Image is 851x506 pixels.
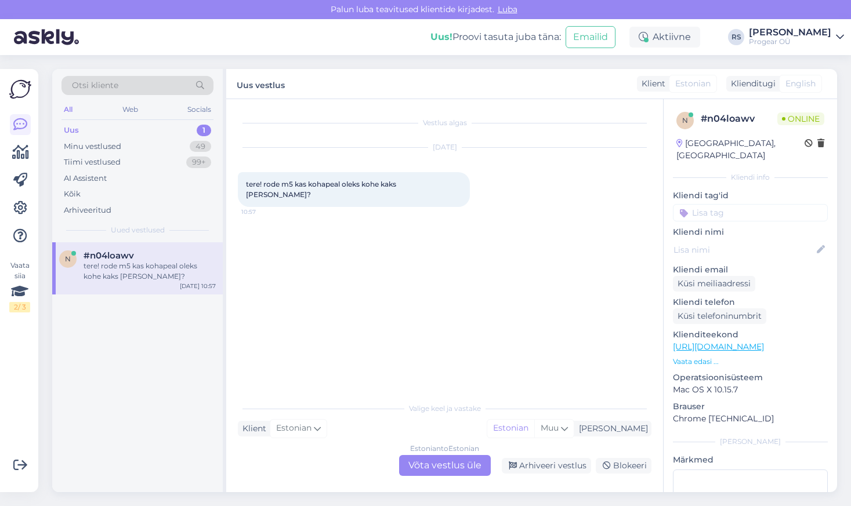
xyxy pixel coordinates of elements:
[673,204,828,221] input: Lisa tag
[673,413,828,425] p: Chrome [TECHNICAL_ID]
[502,458,591,474] div: Arhiveeri vestlus
[399,455,491,476] div: Võta vestlus üle
[673,226,828,238] p: Kliendi nimi
[65,254,71,263] span: n
[777,112,824,125] span: Online
[673,190,828,202] p: Kliendi tag'id
[186,156,211,168] div: 99+
[64,173,107,184] div: AI Assistent
[574,423,648,435] div: [PERSON_NAME]
[785,78,816,90] span: English
[64,156,121,168] div: Tiimi vestlused
[185,102,213,117] div: Socials
[541,423,559,433] span: Muu
[238,423,266,435] div: Klient
[673,454,828,466] p: Märkmed
[673,172,828,183] div: Kliendi info
[637,78,665,90] div: Klient
[673,264,828,276] p: Kliendi email
[682,116,688,125] span: n
[430,31,452,42] b: Uus!
[673,243,814,256] input: Lisa nimi
[238,403,651,414] div: Valige keel ja vastake
[111,225,165,235] span: Uued vestlused
[64,141,121,152] div: Minu vestlused
[180,282,216,290] div: [DATE] 10:57
[9,260,30,312] div: Vaata siia
[61,102,75,117] div: All
[246,180,398,199] span: tere! rode m5 kas kohapeal oleks kohe kaks [PERSON_NAME]?
[72,79,118,92] span: Otsi kliente
[190,141,211,152] div: 49
[410,443,479,454] div: Estonian to Estonian
[673,372,828,384] p: Operatsioonisüsteem
[673,401,828,413] p: Brauser
[238,142,651,152] div: [DATE]
[64,188,81,200] div: Kõik
[241,208,285,216] span: 10:57
[566,26,615,48] button: Emailid
[673,341,764,352] a: [URL][DOMAIN_NAME]
[676,137,805,162] div: [GEOGRAPHIC_DATA], [GEOGRAPHIC_DATA]
[64,205,111,216] div: Arhiveeritud
[749,28,844,46] a: [PERSON_NAME]Progear OÜ
[726,78,776,90] div: Klienditugi
[596,458,651,474] div: Blokeeri
[673,356,828,367] p: Vaata edasi ...
[494,4,521,14] span: Luba
[673,329,828,341] p: Klienditeekond
[84,261,216,282] div: tere! rode m5 kas kohapeal oleks kohe kaks [PERSON_NAME]?
[673,276,755,292] div: Küsi meiliaadressi
[629,27,700,48] div: Aktiivne
[487,420,534,437] div: Estonian
[84,250,134,261] span: #n04loawv
[64,125,79,136] div: Uus
[237,76,285,92] label: Uus vestlus
[749,28,831,37] div: [PERSON_NAME]
[675,78,711,90] span: Estonian
[673,308,766,324] div: Küsi telefoninumbrit
[749,37,831,46] div: Progear OÜ
[430,30,561,44] div: Proovi tasuta juba täna:
[673,384,828,396] p: Mac OS X 10.15.7
[728,29,744,45] div: RS
[673,296,828,308] p: Kliendi telefon
[9,302,30,312] div: 2 / 3
[673,436,828,447] div: [PERSON_NAME]
[238,118,651,128] div: Vestlus algas
[276,422,312,435] span: Estonian
[120,102,140,117] div: Web
[701,112,777,126] div: # n04loawv
[9,78,31,100] img: Askly Logo
[197,125,211,136] div: 1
